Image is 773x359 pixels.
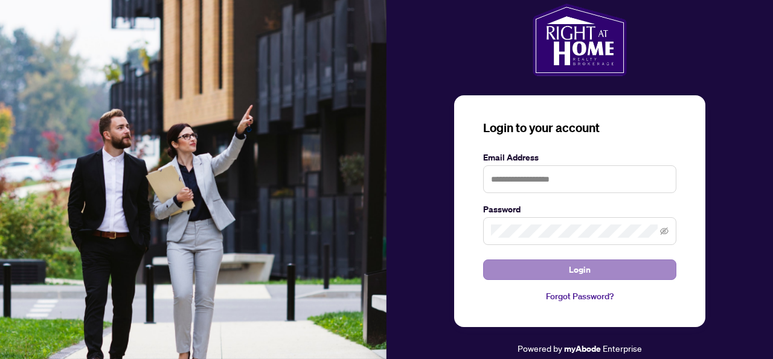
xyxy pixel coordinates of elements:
[603,343,642,354] span: Enterprise
[483,151,676,164] label: Email Address
[660,227,669,235] span: eye-invisible
[483,203,676,216] label: Password
[518,343,562,354] span: Powered by
[483,259,676,280] button: Login
[569,260,591,279] span: Login
[483,119,676,136] h3: Login to your account
[483,290,676,303] a: Forgot Password?
[564,342,601,355] a: myAbode
[533,4,626,76] img: ma-logo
